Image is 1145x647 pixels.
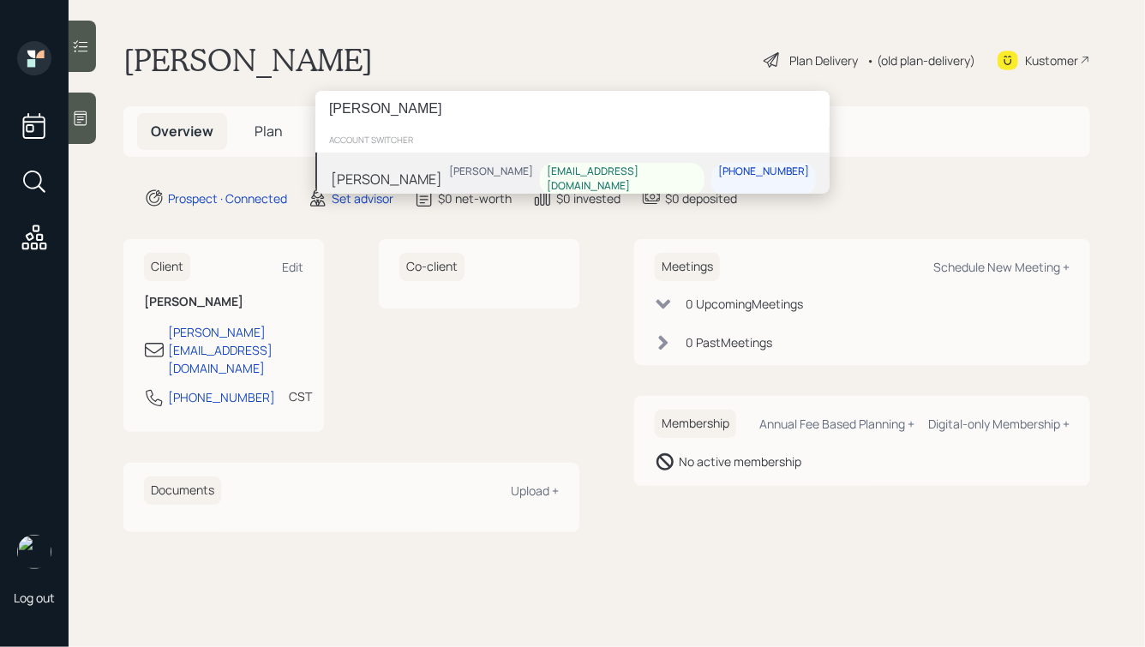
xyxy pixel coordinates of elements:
[718,165,809,179] div: [PHONE_NUMBER]
[547,165,698,194] div: [EMAIL_ADDRESS][DOMAIN_NAME]
[449,165,533,179] div: [PERSON_NAME]
[315,127,830,153] div: account switcher
[331,168,442,189] div: [PERSON_NAME]
[315,91,830,127] input: Type a command or search…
